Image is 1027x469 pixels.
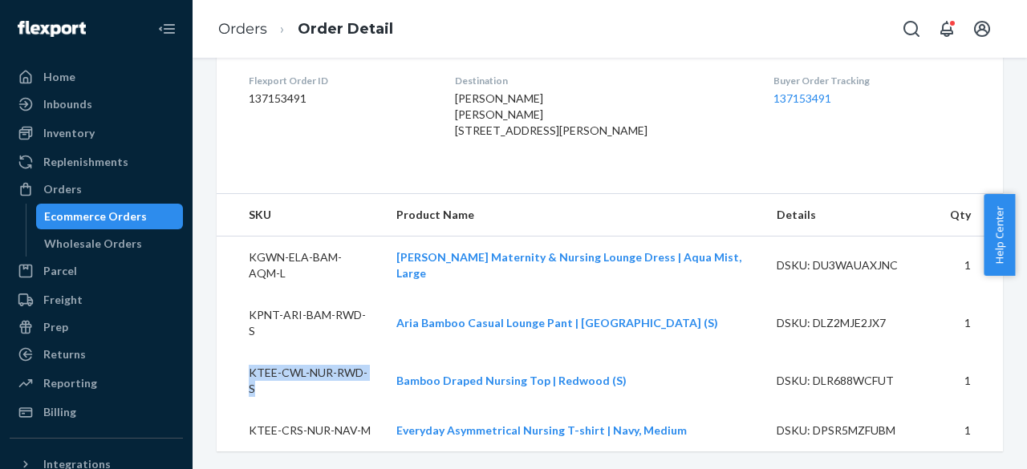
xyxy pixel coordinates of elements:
[36,231,184,257] a: Wholesale Orders
[396,423,687,437] a: Everyday Asymmetrical Nursing T-shirt | Navy, Medium
[151,13,183,45] button: Close Navigation
[298,20,393,38] a: Order Detail
[396,316,718,330] a: Aria Bamboo Casual Lounge Pant | [GEOGRAPHIC_DATA] (S)
[10,314,183,340] a: Prep
[217,194,384,237] th: SKU
[396,374,627,387] a: Bamboo Draped Nursing Top | Redwood (S)
[937,237,1003,295] td: 1
[18,21,86,37] img: Flexport logo
[43,96,92,112] div: Inbounds
[43,181,82,197] div: Orders
[777,423,924,439] div: DSKU: DPSR5MZFUBM
[10,258,183,284] a: Parcel
[937,294,1003,352] td: 1
[217,294,384,352] td: KPNT-ARI-BAM-RWD-S
[43,154,128,170] div: Replenishments
[36,204,184,229] a: Ecommerce Orders
[10,176,183,202] a: Orders
[10,64,183,90] a: Home
[217,352,384,410] td: KTEE-CWL-NUR-RWD-S
[249,91,429,107] dd: 137153491
[43,346,86,362] div: Returns
[984,194,1015,276] button: Help Center
[43,375,97,391] div: Reporting
[44,236,142,252] div: Wholesale Orders
[10,91,183,117] a: Inbounds
[937,352,1003,410] td: 1
[777,257,924,273] div: DSKU: DU3WAUAXJNC
[43,292,83,308] div: Freight
[937,410,1003,451] td: 1
[773,91,831,105] a: 137153491
[384,194,764,237] th: Product Name
[43,319,68,335] div: Prep
[455,74,749,87] dt: Destination
[217,237,384,295] td: KGWN-ELA-BAM-AQM-L
[396,250,741,280] a: [PERSON_NAME] Maternity & Nursing Lounge Dress | Aqua Mist, Large
[218,20,267,38] a: Orders
[966,13,998,45] button: Open account menu
[43,69,75,85] div: Home
[455,91,647,137] span: [PERSON_NAME] [PERSON_NAME] [STREET_ADDRESS][PERSON_NAME]
[10,399,183,425] a: Billing
[937,194,1003,237] th: Qty
[931,13,963,45] button: Open notifications
[10,370,183,396] a: Reporting
[10,342,183,367] a: Returns
[205,6,406,53] ol: breadcrumbs
[43,125,95,141] div: Inventory
[895,13,928,45] button: Open Search Box
[43,404,76,420] div: Billing
[43,263,77,279] div: Parcel
[10,287,183,313] a: Freight
[773,74,971,87] dt: Buyer Order Tracking
[44,208,147,224] div: Ecommerce Orders
[249,74,429,87] dt: Flexport Order ID
[10,149,183,175] a: Replenishments
[10,120,183,146] a: Inventory
[217,410,384,451] td: KTEE-CRS-NUR-NAV-M
[777,373,924,389] div: DSKU: DLR688WCFUT
[777,315,924,331] div: DSKU: DLZ2MJE2JX7
[764,194,937,237] th: Details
